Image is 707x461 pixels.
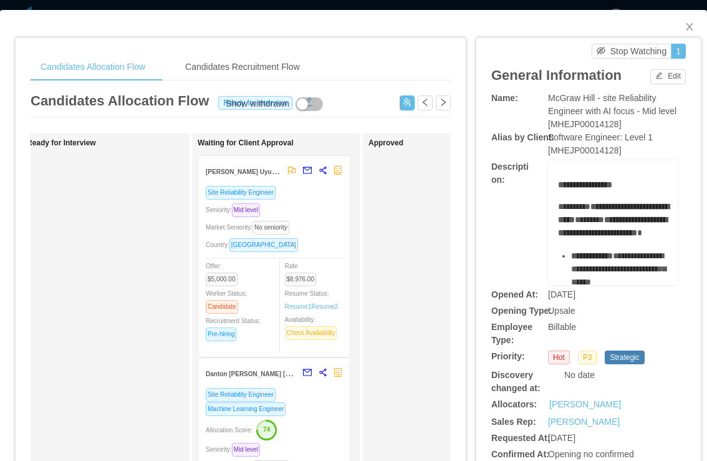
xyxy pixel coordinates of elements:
[232,443,260,457] span: Mid level
[206,206,265,213] span: Seniority:
[491,370,541,393] b: Discovery changed at:
[252,221,289,235] span: No seniority
[311,302,338,311] a: Resume2
[491,322,532,345] b: Employee Type:
[206,263,243,283] span: Offer:
[549,398,621,411] a: [PERSON_NAME]
[319,368,327,377] span: share-alt
[334,166,342,175] span: robot
[548,289,575,299] span: [DATE]
[491,132,554,142] b: Alias by Client:
[491,306,552,316] b: Opening Type:
[31,90,209,111] article: Candidates Allocation Flow
[334,368,342,377] span: robot
[548,160,678,285] div: rdw-wrapper
[672,10,707,45] button: Close
[27,138,201,148] h1: Ready for Interview
[491,162,529,185] b: Description:
[436,95,451,110] button: icon: right
[319,166,327,175] span: share-alt
[491,399,537,409] b: Allocators:
[548,306,575,316] span: Upsale
[198,138,372,148] h1: Waiting for Client Approval
[252,419,277,439] button: 74
[400,95,415,110] button: icon: usergroup-add
[548,93,676,129] span: McGraw Hill - site Reliability Engineer with AI focus - Mid level [MHEJP00014128]
[206,368,335,378] strong: Danton [PERSON_NAME] [PERSON_NAME]
[206,318,261,337] span: Recruitment Status:
[175,53,310,81] div: Candidates Recruitment Flow
[206,186,276,200] span: Site Reliability Engineer
[548,433,575,443] span: [DATE]
[206,166,331,176] strong: [PERSON_NAME] Uyuni [PERSON_NAME]
[491,65,622,85] article: General Information
[491,417,536,427] b: Sales Rep:
[685,22,695,32] i: icon: close
[296,161,312,181] button: mail
[229,238,298,252] span: [GEOGRAPHIC_DATA]
[491,449,549,459] b: Confirmed At:
[548,322,576,332] span: Billable
[548,132,653,155] span: Software Engineer: Level 1 [MHEJP00014128]
[285,302,312,311] a: Resume1
[491,289,538,299] b: Opened At:
[671,44,686,59] button: 1
[31,53,155,81] div: Candidates Allocation Flow
[206,402,286,416] span: Machine Learning Engineer
[206,241,303,248] span: Country:
[368,138,543,148] h1: Approved
[491,351,525,361] b: Priority:
[232,203,260,217] span: Mid level
[206,224,294,231] span: Market Seniority:
[548,351,570,364] span: Hot
[206,273,238,286] span: $5,000.00
[564,370,595,380] span: No date
[285,290,339,310] span: Resume Status:
[285,273,317,286] span: $8,976.00
[548,417,620,427] a: [PERSON_NAME]
[206,328,236,341] span: Pre-hiring
[650,69,686,84] button: icon: editEdit
[285,263,322,283] span: Rate
[605,351,644,364] span: Strategic
[206,388,276,402] span: Site Reliability Engineer
[491,433,550,443] b: Requested At:
[206,427,252,434] span: Allocation Score:
[296,363,312,383] button: mail
[592,44,672,59] button: icon: eye-invisibleStop Watching
[206,290,247,310] span: Worker Status:
[263,425,271,433] text: 74
[418,95,433,110] button: icon: left
[297,94,317,107] button: icon: edit
[558,178,668,303] div: rdw-editor
[287,166,296,175] span: flag
[206,300,238,314] span: Candidate
[206,446,265,453] span: Seniority:
[226,97,289,111] div: Show withdrawn
[218,96,292,110] span: Ready for interview
[285,326,337,340] span: Check Availability
[491,93,518,103] b: Name:
[285,316,342,336] span: Availability:
[578,351,597,364] span: P3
